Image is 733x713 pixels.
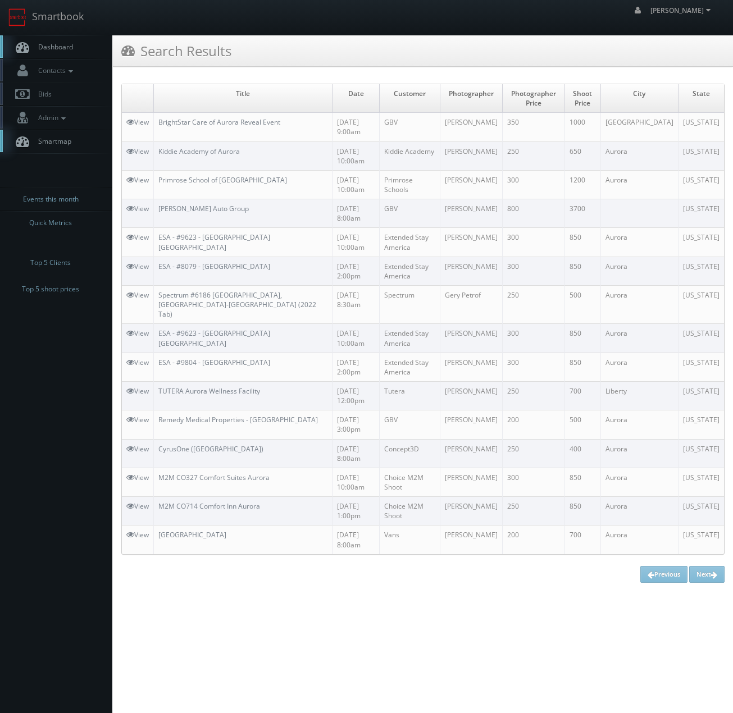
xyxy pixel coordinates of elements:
[440,324,503,353] td: [PERSON_NAME]
[158,415,318,424] a: Remedy Medical Properties - [GEOGRAPHIC_DATA]
[678,439,724,468] td: [US_STATE]
[154,84,333,113] td: Title
[440,410,503,439] td: [PERSON_NAME]
[22,284,79,295] span: Top 5 shoot prices
[678,353,724,381] td: [US_STATE]
[678,410,724,439] td: [US_STATE]
[23,194,79,205] span: Events this month
[564,113,600,141] td: 1000
[333,353,380,381] td: [DATE] 2:00pm
[30,257,71,268] span: Top 5 Clients
[333,324,380,353] td: [DATE] 10:00am
[126,117,149,127] a: View
[440,228,503,257] td: [PERSON_NAME]
[678,324,724,353] td: [US_STATE]
[33,136,71,146] span: Smartmap
[380,525,440,554] td: Vans
[440,199,503,228] td: [PERSON_NAME]
[126,204,149,213] a: View
[333,257,380,285] td: [DATE] 2:00pm
[333,497,380,525] td: [DATE] 1:00pm
[333,525,380,554] td: [DATE] 8:00am
[678,525,724,554] td: [US_STATE]
[503,410,564,439] td: 200
[380,285,440,323] td: Spectrum
[440,439,503,468] td: [PERSON_NAME]
[503,381,564,410] td: 250
[158,386,260,396] a: TUTERA Aurora Wellness Facility
[126,232,149,242] a: View
[158,175,287,185] a: Primrose School of [GEOGRAPHIC_DATA]
[503,170,564,199] td: 300
[503,497,564,525] td: 250
[600,170,678,199] td: Aurora
[564,141,600,170] td: 650
[126,328,149,338] a: View
[33,42,73,52] span: Dashboard
[678,170,724,199] td: [US_STATE]
[333,199,380,228] td: [DATE] 8:00am
[380,141,440,170] td: Kiddie Academy
[503,84,564,113] td: Photographer Price
[158,501,260,511] a: M2M CO714 Comfort Inn Aurora
[158,147,240,156] a: Kiddie Academy of Aurora
[564,228,600,257] td: 850
[564,439,600,468] td: 400
[158,290,316,319] a: Spectrum #6186 [GEOGRAPHIC_DATA],[GEOGRAPHIC_DATA]-[GEOGRAPHIC_DATA] (2022 Tab)
[158,262,270,271] a: ESA - #8079 - [GEOGRAPHIC_DATA]
[503,468,564,496] td: 300
[440,353,503,381] td: [PERSON_NAME]
[678,84,724,113] td: State
[380,324,440,353] td: Extended Stay America
[440,141,503,170] td: [PERSON_NAME]
[600,257,678,285] td: Aurora
[600,468,678,496] td: Aurora
[600,439,678,468] td: Aurora
[440,497,503,525] td: [PERSON_NAME]
[333,84,380,113] td: Date
[33,89,52,99] span: Bids
[380,497,440,525] td: Choice M2M Shoot
[600,525,678,554] td: Aurora
[126,290,149,300] a: View
[503,113,564,141] td: 350
[440,257,503,285] td: [PERSON_NAME]
[503,257,564,285] td: 300
[158,473,270,482] a: M2M CO327 Comfort Suites Aurora
[380,257,440,285] td: Extended Stay America
[126,147,149,156] a: View
[564,410,600,439] td: 500
[121,41,231,61] h3: Search Results
[380,439,440,468] td: Concept3D
[333,410,380,439] td: [DATE] 3:00pm
[564,468,600,496] td: 850
[29,217,72,228] span: Quick Metrics
[158,530,226,540] a: [GEOGRAPHIC_DATA]
[564,525,600,554] td: 700
[600,113,678,141] td: [GEOGRAPHIC_DATA]
[600,324,678,353] td: Aurora
[503,199,564,228] td: 800
[158,204,249,213] a: [PERSON_NAME] Auto Group
[503,525,564,554] td: 200
[440,285,503,323] td: Gery Petrof
[503,439,564,468] td: 250
[503,353,564,381] td: 300
[678,381,724,410] td: [US_STATE]
[158,358,270,367] a: ESA - #9804 - [GEOGRAPHIC_DATA]
[126,530,149,540] a: View
[678,497,724,525] td: [US_STATE]
[564,84,600,113] td: Shoot Price
[126,262,149,271] a: View
[380,353,440,381] td: Extended Stay America
[333,228,380,257] td: [DATE] 10:00am
[600,497,678,525] td: Aurora
[380,170,440,199] td: Primrose Schools
[564,381,600,410] td: 700
[440,525,503,554] td: [PERSON_NAME]
[333,468,380,496] td: [DATE] 10:00am
[158,444,263,454] a: CyrusOne ([GEOGRAPHIC_DATA])
[440,381,503,410] td: [PERSON_NAME]
[158,232,270,252] a: ESA - #9623 - [GEOGRAPHIC_DATA] [GEOGRAPHIC_DATA]
[126,501,149,511] a: View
